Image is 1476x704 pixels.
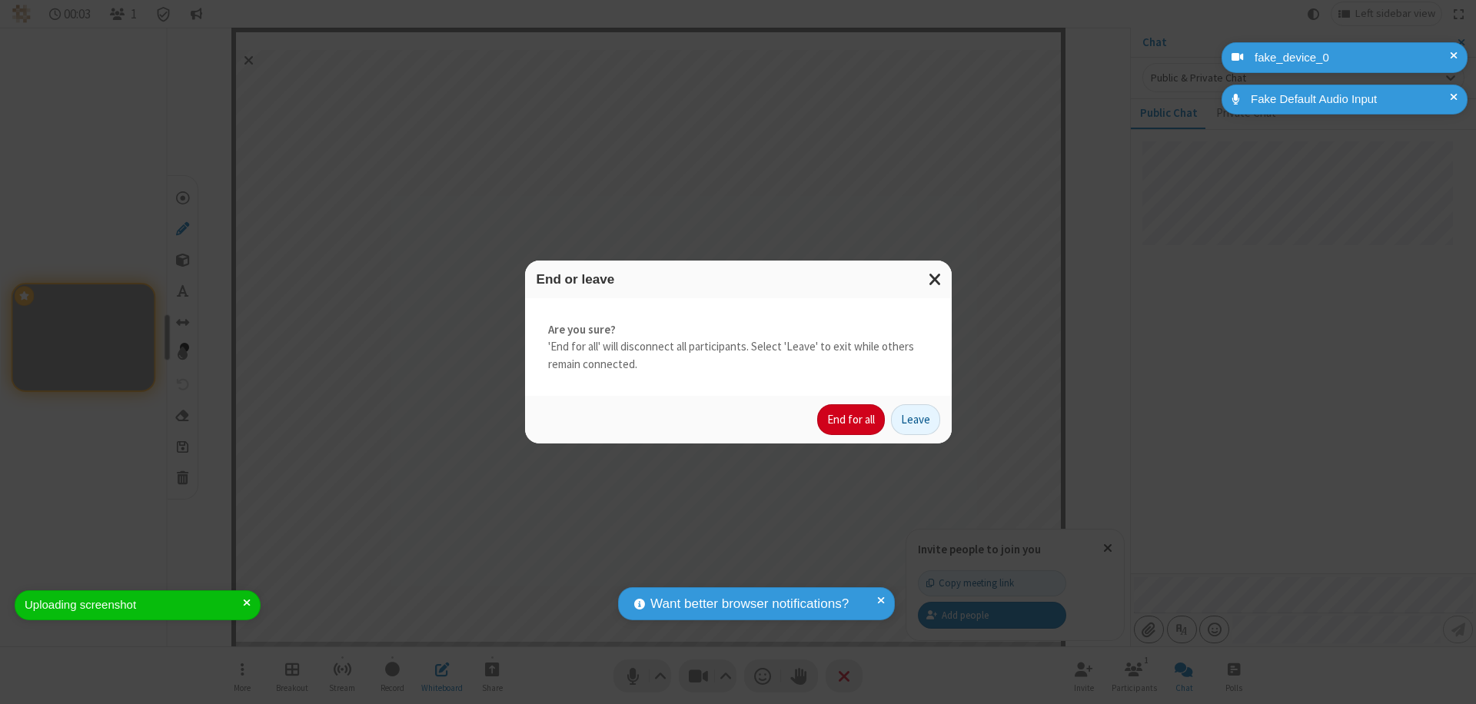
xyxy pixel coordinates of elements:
[537,272,940,287] h3: End or leave
[525,298,952,397] div: 'End for all' will disconnect all participants. Select 'Leave' to exit while others remain connec...
[891,404,940,435] button: Leave
[548,321,929,339] strong: Are you sure?
[25,596,243,614] div: Uploading screenshot
[817,404,885,435] button: End for all
[650,594,849,614] span: Want better browser notifications?
[1245,91,1456,108] div: Fake Default Audio Input
[919,261,952,298] button: Close modal
[1249,49,1456,67] div: fake_device_0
